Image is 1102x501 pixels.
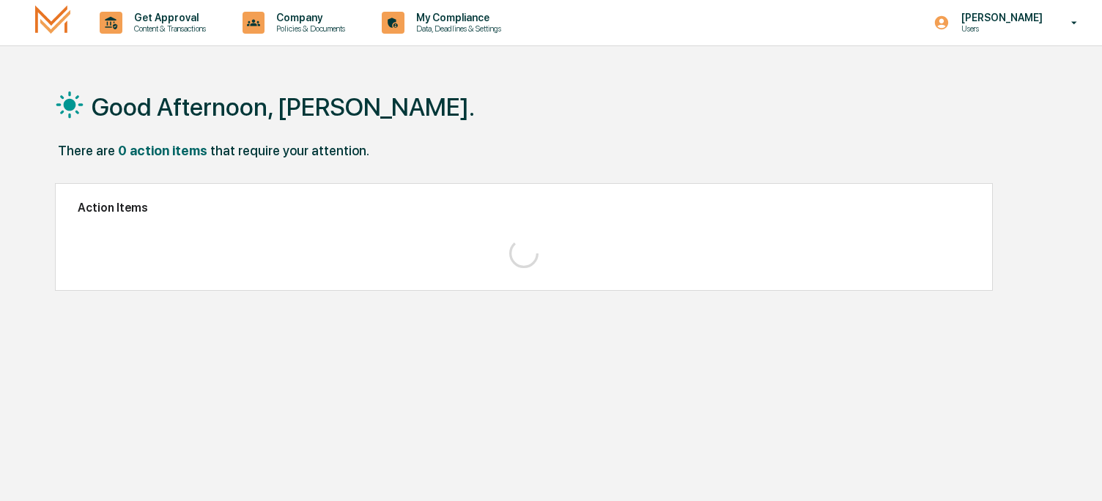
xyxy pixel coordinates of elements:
[35,5,70,40] img: logo
[118,143,207,158] div: 0 action items
[122,23,213,34] p: Content & Transactions
[58,143,115,158] div: There are
[210,143,369,158] div: that require your attention.
[78,201,970,215] h2: Action Items
[950,23,1050,34] p: Users
[265,12,352,23] p: Company
[122,12,213,23] p: Get Approval
[404,23,509,34] p: Data, Deadlines & Settings
[950,12,1050,23] p: [PERSON_NAME]
[92,92,475,122] h1: Good Afternoon, [PERSON_NAME].
[265,23,352,34] p: Policies & Documents
[404,12,509,23] p: My Compliance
